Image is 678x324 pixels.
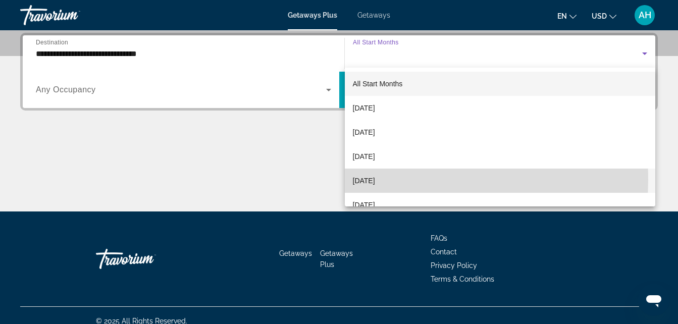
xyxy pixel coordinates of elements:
[353,80,403,88] span: All Start Months
[353,150,375,163] span: [DATE]
[353,199,375,211] span: [DATE]
[353,175,375,187] span: [DATE]
[638,284,670,316] iframe: Button to launch messaging window
[353,102,375,114] span: [DATE]
[353,126,375,138] span: [DATE]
